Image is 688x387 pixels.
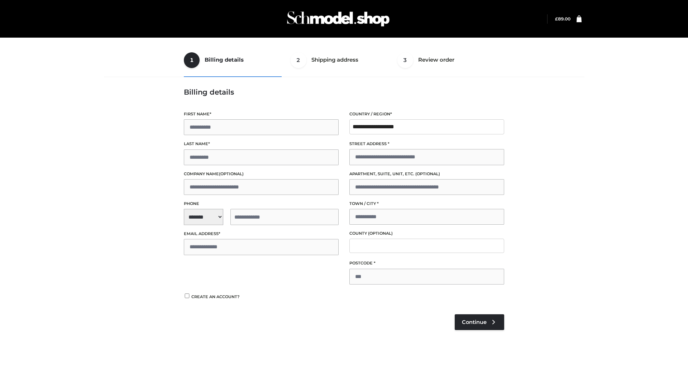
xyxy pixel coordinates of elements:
[191,294,240,299] span: Create an account?
[349,260,504,267] label: Postcode
[462,319,487,325] span: Continue
[184,230,339,237] label: Email address
[349,171,504,177] label: Apartment, suite, unit, etc.
[555,16,558,21] span: £
[184,200,339,207] label: Phone
[368,231,393,236] span: (optional)
[285,5,392,33] img: Schmodel Admin 964
[219,171,244,176] span: (optional)
[349,230,504,237] label: County
[349,200,504,207] label: Town / City
[184,111,339,118] label: First name
[349,140,504,147] label: Street address
[184,88,504,96] h3: Billing details
[349,111,504,118] label: Country / Region
[184,171,339,177] label: Company name
[184,293,190,298] input: Create an account?
[555,16,570,21] bdi: 89.00
[184,140,339,147] label: Last name
[415,171,440,176] span: (optional)
[455,314,504,330] a: Continue
[555,16,570,21] a: £89.00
